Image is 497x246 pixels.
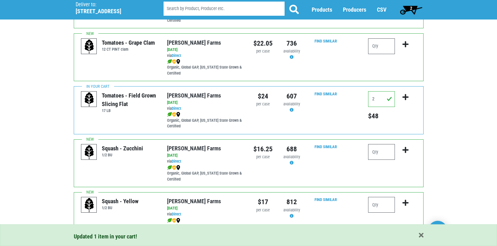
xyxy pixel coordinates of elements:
[167,53,244,59] div: via
[368,112,395,120] h5: Total price
[315,39,337,43] a: Find Similar
[102,197,138,205] div: Squash - Yellow
[283,49,300,53] span: availability
[81,92,97,107] img: placeholder-variety-43d6402dacf2d531de610a020419775a.svg
[102,153,143,157] h6: 1/2 BU
[102,205,138,210] h6: 1/2 BU
[315,144,337,149] a: Find Similar
[81,144,97,160] img: placeholder-variety-43d6402dacf2d531de610a020419775a.svg
[74,232,424,241] div: Updated 1 item in your cart!
[172,106,181,111] a: Direct
[253,144,273,154] div: $16.25
[368,38,395,54] input: Qty
[343,7,366,13] a: Producers
[172,212,181,216] a: Direct
[167,153,244,159] div: [DATE]
[167,92,221,99] a: [PERSON_NAME] Farms
[167,100,244,106] div: [DATE]
[167,217,244,235] div: Organic, Global GAP, [US_STATE] State Grown & Certified
[172,218,176,223] img: safety-e55c860ca8c00a9c171001a62a92dabd.png
[167,59,172,64] img: leaf-e5c59151409436ccce96b2ca1b28e03c.png
[282,197,301,207] div: 812
[283,102,300,106] span: availability
[167,47,244,53] div: [DATE]
[172,159,181,164] a: Direct
[176,59,180,64] img: map_marker-0e94453035b3232a4d21701695807de9.png
[167,59,244,76] div: Organic, Global GAP, [US_STATE] State Grown & Certified
[368,91,395,107] input: Qty
[167,112,172,117] img: leaf-e5c59151409436ccce96b2ca1b28e03c.png
[172,53,181,58] a: Direct
[283,208,300,212] span: availability
[410,6,412,11] span: 2
[253,48,273,54] div: per case
[282,144,301,154] div: 688
[167,165,244,182] div: Organic, Global GAP, [US_STATE] State Grown & Certified
[102,91,158,108] div: Tomatoes - Field Grown Slicing Flat
[167,165,172,170] img: leaf-e5c59151409436ccce96b2ca1b28e03c.png
[282,101,301,113] div: Availability may be subject to change.
[172,59,176,64] img: safety-e55c860ca8c00a9c171001a62a92dabd.png
[172,112,176,117] img: safety-e55c860ca8c00a9c171001a62a92dabd.png
[253,154,273,160] div: per case
[167,106,244,112] div: via
[377,7,386,13] a: CSV
[176,165,180,170] img: map_marker-0e94453035b3232a4d21701695807de9.png
[315,197,337,202] a: Find Similar
[312,7,332,13] a: Products
[102,38,155,47] div: Tomatoes - Grape Clam
[253,197,273,207] div: $17
[164,2,285,16] input: Search by Product, Producer etc.
[282,38,301,48] div: 736
[81,197,97,213] img: placeholder-variety-43d6402dacf2d531de610a020419775a.svg
[167,205,244,211] div: [DATE]
[176,218,180,223] img: map_marker-0e94453035b3232a4d21701695807de9.png
[368,144,395,160] input: Qty
[397,3,425,16] a: 2
[253,207,273,213] div: per case
[315,92,337,96] a: Find Similar
[167,159,244,165] div: via
[167,112,244,130] div: Organic, Global GAP, [US_STATE] State Grown & Certified
[102,47,155,52] h6: 12 CT PINT clam
[176,112,180,117] img: map_marker-0e94453035b3232a4d21701695807de9.png
[283,154,300,159] span: availability
[368,197,395,213] input: Qty
[102,108,158,113] h6: 17 LB
[253,38,273,48] div: $22.05
[172,165,176,170] img: safety-e55c860ca8c00a9c171001a62a92dabd.png
[167,218,172,223] img: leaf-e5c59151409436ccce96b2ca1b28e03c.png
[76,8,147,15] h5: [STREET_ADDRESS]
[167,145,221,152] a: [PERSON_NAME] Farms
[76,2,147,8] p: Deliver to:
[81,39,97,54] img: placeholder-variety-43d6402dacf2d531de610a020419775a.svg
[167,211,244,217] div: via
[167,198,221,204] a: [PERSON_NAME] Farms
[167,39,221,46] a: [PERSON_NAME] Farms
[102,144,143,153] div: Squash - Zucchini
[253,91,273,101] div: $24
[282,91,301,101] div: 607
[253,101,273,107] div: per case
